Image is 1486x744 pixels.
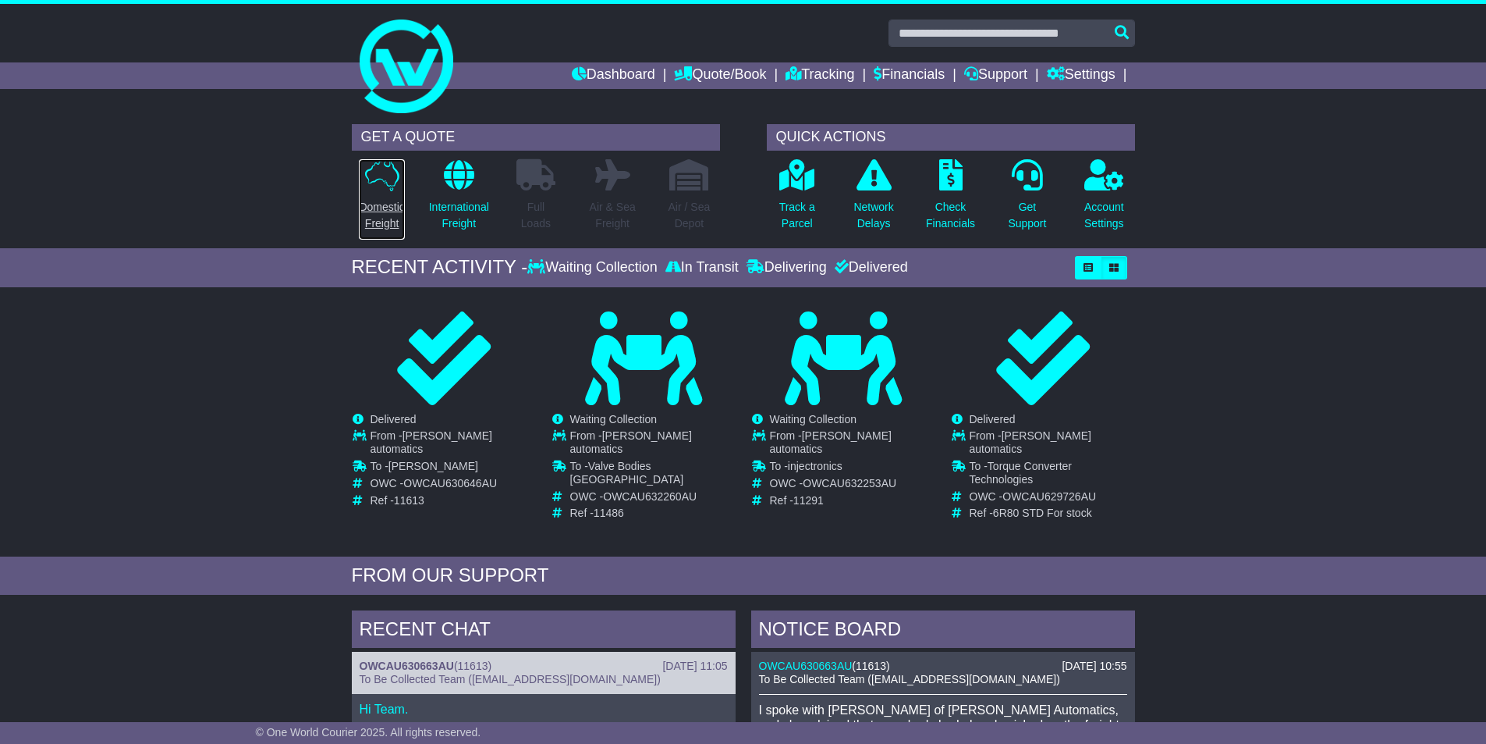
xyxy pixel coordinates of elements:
td: OWC - [770,477,935,494]
a: AccountSettings [1083,158,1125,240]
span: 6R80 STD For stock [993,507,1092,519]
span: 11613 [856,660,886,672]
div: ( ) [360,660,728,673]
td: Ref - [770,494,935,507]
p: Network Delays [853,199,893,232]
p: Domestic Freight [359,199,404,232]
a: Support [964,62,1027,89]
a: DomesticFreight [358,158,405,240]
span: Torque Converter Technologies [970,460,1073,486]
td: To - [371,460,535,477]
td: From - [970,429,1134,460]
a: GetSupport [1007,158,1047,240]
div: QUICK ACTIONS [767,124,1135,151]
p: International Freight [429,199,489,232]
p: Air / Sea Depot [669,199,711,232]
span: OWCAU632260AU [603,490,697,503]
div: RECENT ACTIVITY - [352,256,528,279]
span: © One World Courier 2025. All rights reserved. [256,726,481,739]
span: OWCAU630646AU [403,477,497,489]
span: Delivered [970,413,1016,425]
span: Waiting Collection [770,413,857,425]
span: Delivered [371,413,417,425]
td: To - [570,460,735,490]
a: OWCAU630663AU [360,660,454,672]
div: In Transit [661,259,743,276]
div: Waiting Collection [527,259,661,276]
td: From - [371,429,535,460]
span: Valve Bodies [GEOGRAPHIC_DATA] [570,460,684,486]
td: OWC - [570,490,735,507]
td: Ref - [570,507,735,520]
td: OWC - [371,477,535,494]
span: Waiting Collection [570,413,658,425]
p: Track a Parcel [779,199,815,232]
td: Ref - [970,507,1134,520]
div: Delivering [743,259,831,276]
span: [PERSON_NAME] [388,460,478,472]
p: Check Financials [926,199,975,232]
a: Tracking [786,62,854,89]
span: [PERSON_NAME] automatics [371,429,492,455]
td: From - [770,429,935,460]
div: FROM OUR SUPPORT [352,564,1135,587]
span: 11613 [458,660,488,672]
p: Air & Sea Freight [590,199,636,232]
a: NetworkDelays [853,158,894,240]
div: [DATE] 11:05 [662,660,727,673]
span: injectronics [788,460,842,472]
a: InternationalFreight [428,158,490,240]
p: Get Support [1008,199,1046,232]
span: To Be Collected Team ([EMAIL_ADDRESS][DOMAIN_NAME]) [759,673,1060,685]
div: [DATE] 10:55 [1062,660,1126,673]
div: GET A QUOTE [352,124,720,151]
span: OWCAU629726AU [1002,490,1096,503]
p: Account Settings [1084,199,1124,232]
span: 11613 [394,494,424,507]
a: Dashboard [572,62,655,89]
span: [PERSON_NAME] automatics [770,429,892,455]
div: NOTICE BOARD [751,611,1135,653]
td: From - [570,429,735,460]
td: OWC - [970,490,1134,507]
div: ( ) [759,660,1127,673]
span: 11291 [793,494,824,507]
a: Financials [874,62,945,89]
a: CheckFinancials [925,158,976,240]
span: [PERSON_NAME] automatics [970,429,1091,455]
span: [PERSON_NAME] automatics [570,429,692,455]
a: Quote/Book [674,62,766,89]
div: RECENT CHAT [352,611,736,653]
td: Ref - [371,494,535,507]
span: 11486 [594,507,624,519]
a: Settings [1047,62,1115,89]
span: To Be Collected Team ([EMAIL_ADDRESS][DOMAIN_NAME]) [360,673,661,685]
span: OWCAU632253AU [803,477,896,489]
td: To - [970,460,1134,490]
td: To - [770,460,935,477]
a: Track aParcel [778,158,816,240]
a: OWCAU630663AU [759,660,853,672]
div: Delivered [831,259,908,276]
p: Full Loads [516,199,555,232]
